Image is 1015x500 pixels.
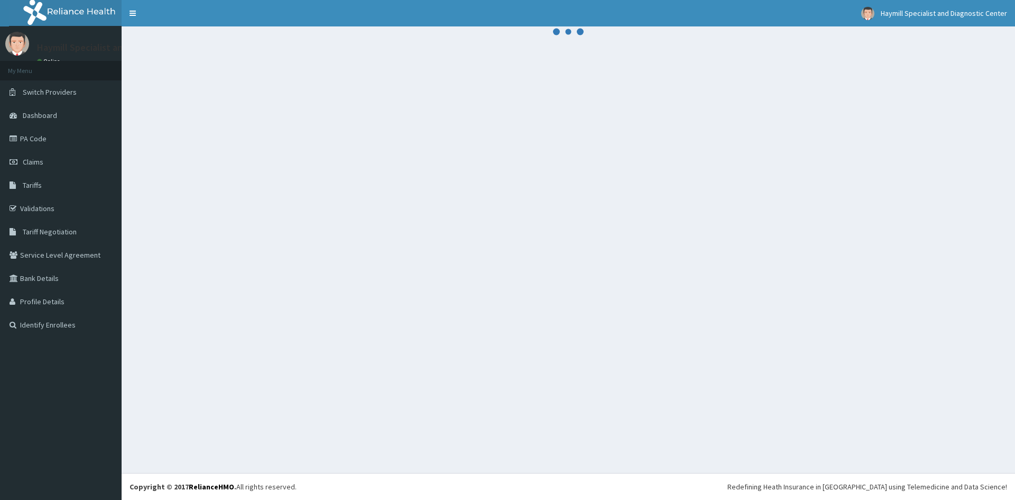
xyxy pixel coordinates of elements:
[861,7,874,20] img: User Image
[23,227,77,237] span: Tariff Negotiation
[881,8,1007,18] span: Haymill Specialist and Diagnostic Center
[552,16,584,48] svg: audio-loading
[23,157,43,167] span: Claims
[130,482,236,492] strong: Copyright © 2017 .
[189,482,234,492] a: RelianceHMO
[37,58,62,65] a: Online
[23,87,77,97] span: Switch Providers
[122,473,1015,500] footer: All rights reserved.
[23,180,42,190] span: Tariffs
[37,43,205,52] p: Haymill Specialist and Diagnostic Center
[23,111,57,120] span: Dashboard
[727,481,1007,492] div: Redefining Heath Insurance in [GEOGRAPHIC_DATA] using Telemedicine and Data Science!
[5,32,29,56] img: User Image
